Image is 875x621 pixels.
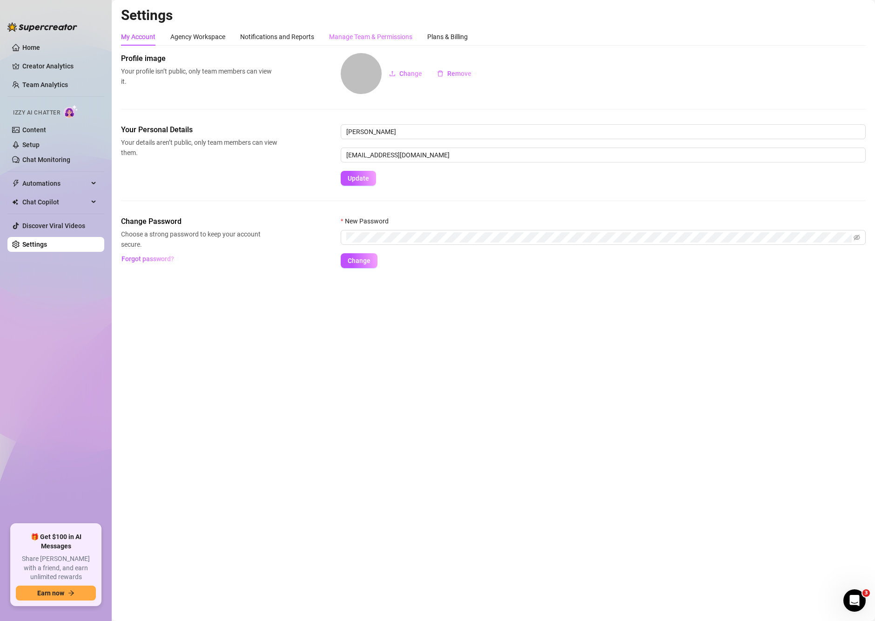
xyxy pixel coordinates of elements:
span: upload [389,70,396,77]
span: Your details aren’t public, only team members can view them. [121,137,277,158]
span: Automations [22,176,88,191]
button: Remove [430,66,479,81]
span: 3 [862,589,870,597]
span: Your profile isn’t public, only team members can view it. [121,66,277,87]
h2: Settings [121,7,866,24]
a: Content [22,126,46,134]
input: Enter name [341,124,866,139]
span: eye-invisible [854,234,860,241]
img: AI Chatter [64,105,78,118]
span: thunderbolt [12,180,20,187]
a: Chat Monitoring [22,156,70,163]
a: Team Analytics [22,81,68,88]
span: Choose a strong password to keep your account secure. [121,229,277,250]
span: Profile image [121,53,277,64]
span: Izzy AI Chatter [13,108,60,117]
span: Change [348,257,370,264]
span: Share [PERSON_NAME] with a friend, and earn unlimited rewards [16,554,96,582]
span: Change Password [121,216,277,227]
button: Earn nowarrow-right [16,586,96,601]
label: New Password [341,216,395,226]
button: Change [382,66,430,81]
a: Discover Viral Videos [22,222,85,229]
button: Change [341,253,377,268]
a: Home [22,44,40,51]
div: My Account [121,32,155,42]
a: Creator Analytics [22,59,97,74]
a: Settings [22,241,47,248]
img: Chat Copilot [12,199,18,205]
input: New Password [346,232,852,243]
iframe: Intercom live chat [843,589,866,612]
button: Update [341,171,376,186]
span: Forgot password? [121,255,174,263]
span: Earn now [37,589,64,597]
div: Plans & Billing [427,32,468,42]
span: Chat Copilot [22,195,88,209]
span: arrow-right [68,590,74,596]
button: Forgot password? [121,251,174,266]
img: logo-BBDzfeDw.svg [7,22,77,32]
div: Manage Team & Permissions [329,32,412,42]
span: Remove [447,70,471,77]
div: Agency Workspace [170,32,225,42]
a: Setup [22,141,40,148]
span: Change [399,70,422,77]
span: 🎁 Get $100 in AI Messages [16,533,96,551]
span: delete [437,70,444,77]
span: Update [348,175,369,182]
span: Your Personal Details [121,124,277,135]
div: Notifications and Reports [240,32,314,42]
input: Enter new email [341,148,866,162]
